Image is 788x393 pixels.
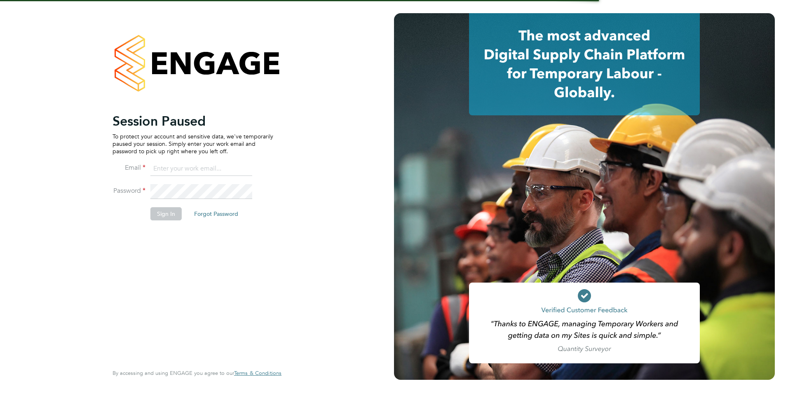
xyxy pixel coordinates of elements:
a: Terms & Conditions [234,370,281,377]
input: Enter your work email... [150,161,252,176]
button: Sign In [150,207,182,220]
span: By accessing and using ENGAGE you agree to our [113,370,281,377]
p: To protect your account and sensitive data, we've temporarily paused your session. Simply enter y... [113,133,273,155]
label: Password [113,187,145,195]
label: Email [113,164,145,172]
button: Forgot Password [188,207,245,220]
h2: Session Paused [113,113,273,129]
